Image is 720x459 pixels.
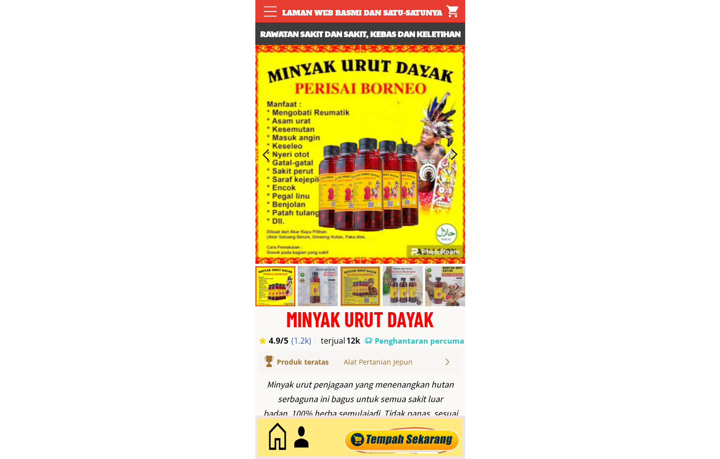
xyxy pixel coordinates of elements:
h3: terjual [321,335,355,346]
div: Produk teratas [277,357,357,368]
h3: 12k [346,335,363,346]
div: Laman web rasmi dan satu-satunya [277,7,448,18]
div: MINYAK URUT DAYAK [255,309,465,329]
h3: (1.2k) [291,335,317,346]
h3: Penghantaran percuma [375,336,465,346]
h3: 4.9/5 [269,335,297,346]
div: Alat Pertanian Jepun [344,357,443,368]
h3: Rawatan sakit dan sakit, kebas dan keletihan [255,27,465,40]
